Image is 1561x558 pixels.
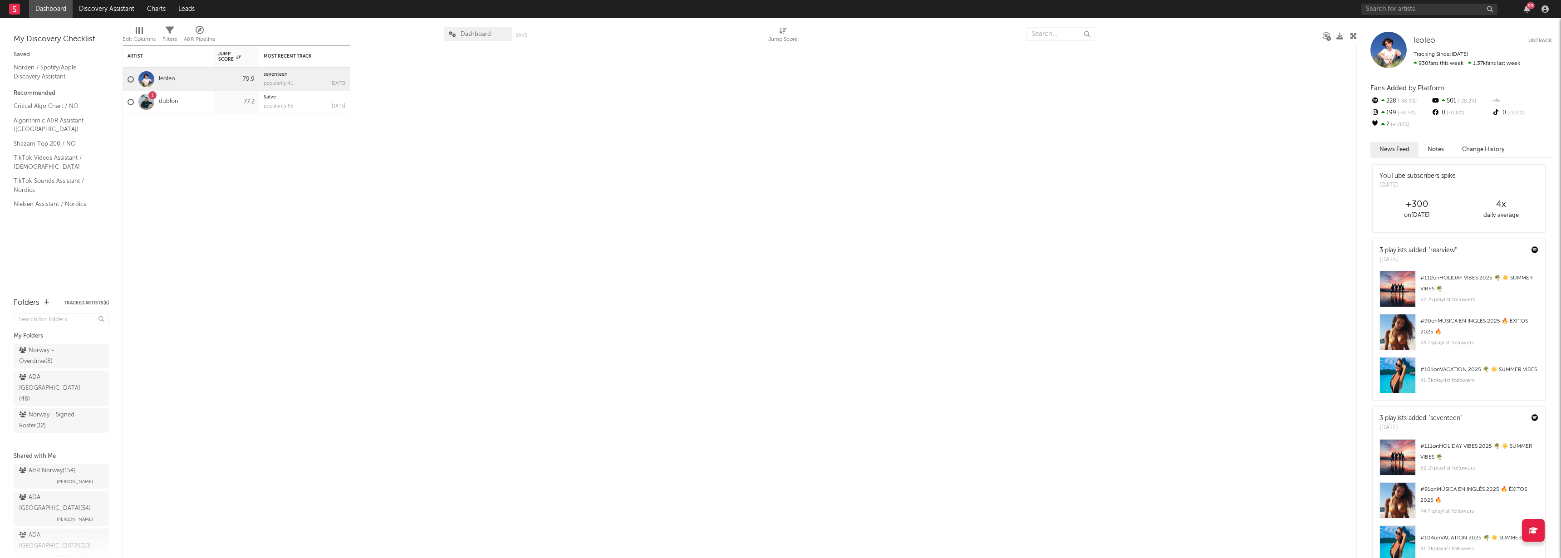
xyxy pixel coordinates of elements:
[1420,273,1538,294] div: # 112 on HOLIDAY VIBES 2025 🌴 ☀️ SUMMER VIBES 🌴
[14,451,109,462] div: Shared with Me
[19,465,76,476] div: A&R Norway ( 154 )
[1414,61,1520,66] span: 1.37k fans last week
[14,101,100,111] a: Critical Algo Chart / NO
[14,313,109,326] input: Search for folders...
[1373,314,1545,357] a: #90onMÚSICA EN INGLÈS 2025 🔥 ÈXITOS 2025 🔥74.7kplaylist followers
[1420,463,1538,474] div: 82.2k playlist followers
[1379,171,1456,181] div: YouTube subscribers spike
[264,72,288,77] a: seventeen
[1459,210,1543,221] div: daily average
[123,34,156,45] div: Edit Columns
[1414,36,1435,45] a: leoleo
[515,33,527,38] button: Save
[1370,142,1419,157] button: News Feed
[264,95,345,100] div: Salve
[14,34,109,45] div: My Discovery Checklist
[14,63,100,81] a: Norden / Spotify/Apple Discovery Assistant
[1456,99,1476,104] span: -28.2 %
[264,81,293,86] div: popularity: 41
[19,530,101,552] div: ADA [GEOGRAPHIC_DATA] ( 50 )
[159,75,175,83] a: leoleo
[330,104,345,109] div: [DATE]
[1375,199,1459,210] div: +300
[264,104,293,109] div: popularity: 55
[1379,414,1462,423] div: 3 playlists added
[14,116,100,134] a: Algorithmic A&R Assistant ([GEOGRAPHIC_DATA])
[1414,61,1463,66] span: 930 fans this week
[1373,271,1545,314] a: #112onHOLIDAY VIBES 2025 🌴 ☀️ SUMMER VIBES 🌴82.2kplaylist followers
[1431,95,1491,107] div: 501
[1459,199,1543,210] div: 4 x
[123,23,156,49] div: Edit Columns
[1389,122,1409,127] span: +100 %
[1379,246,1457,255] div: 3 playlists added
[1420,441,1538,463] div: # 111 on HOLIDAY VIBES 2025 🌴 ☀️ SUMMER VIBES 🌴
[1420,484,1538,506] div: # 91 on MÚSICA EN INGLÈS 2025 🔥 ÈXITOS 2025 🔥
[19,345,83,367] div: Norway - Overdrive ( 8 )
[1361,4,1497,15] input: Search for artists
[14,371,109,406] a: ADA [GEOGRAPHIC_DATA](48)
[1492,107,1552,119] div: 0
[1370,107,1431,119] div: 199
[1370,95,1431,107] div: 228
[14,464,109,489] a: A&R Norway(154)[PERSON_NAME]
[218,51,241,62] div: Jump Score
[1420,364,1538,375] div: # 101 on VACATION 2025 🌴 ☀️ SUMMER VIBES
[1026,27,1095,41] input: Search...
[14,88,109,99] div: Recommended
[1396,111,1416,116] span: -32.5 %
[1396,99,1417,104] span: -38.9 %
[1431,107,1491,119] div: 0
[1527,2,1535,9] div: 93
[19,410,83,431] div: Norway - Signed Roster ( 12 )
[184,23,216,49] div: A&R Pipeline
[1375,210,1459,221] div: on [DATE]
[1379,255,1457,264] div: [DATE]
[1373,439,1545,482] a: #111onHOLIDAY VIBES 2025 🌴 ☀️ SUMMER VIBES 🌴82.2kplaylist followers
[64,301,109,305] button: Tracked Artists(6)
[1524,5,1530,13] button: 93
[1420,533,1538,543] div: # 104 on VACATION 2025 🌴 ☀️ SUMMER VIBES
[14,331,109,342] div: My Folders
[1379,181,1456,190] div: [DATE]
[57,476,93,487] span: [PERSON_NAME]
[768,34,798,45] div: Jump Score
[218,97,255,108] div: 77.2
[1420,543,1538,554] div: 41.3k playlist followers
[1414,37,1435,44] span: leoleo
[1420,375,1538,386] div: 41.3k playlist followers
[159,98,178,106] a: dublon
[1420,294,1538,305] div: 82.2k playlist followers
[14,139,100,149] a: Shazam Top 200 / NO
[1445,111,1464,116] span: -100 %
[1373,482,1545,525] a: #91onMÚSICA EN INGLÈS 2025 🔥 ÈXITOS 2025 🔥74.7kplaylist followers
[1528,36,1552,45] button: Untrack
[14,176,100,195] a: TikTok Sounds Assistant / Nordics
[1506,111,1525,116] span: -100 %
[14,298,39,308] div: Folders
[14,199,100,209] a: Nielsen Assistant / Nordics
[1428,415,1462,421] a: "seventeen"
[14,344,109,368] a: Norway - Overdrive(8)
[1414,52,1468,57] span: Tracking Since: [DATE]
[1373,357,1545,400] a: #101onVACATION 2025 🌴 ☀️ SUMMER VIBES41.3kplaylist followers
[14,408,109,433] a: Norway - Signed Roster(12)
[184,34,216,45] div: A&R Pipeline
[1370,85,1444,92] span: Fans Added by Platform
[264,54,332,59] div: Most Recent Track
[768,23,798,49] div: Jump Score
[57,514,93,525] span: [PERSON_NAME]
[264,72,345,77] div: seventeen
[1420,506,1538,517] div: 74.7k playlist followers
[461,31,491,37] span: Dashboard
[1420,316,1538,338] div: # 90 on MÚSICA EN INGLÈS 2025 🔥 ÈXITOS 2025 🔥
[1420,338,1538,348] div: 74.7k playlist followers
[19,372,83,405] div: ADA [GEOGRAPHIC_DATA] ( 48 )
[1453,142,1514,157] button: Change History
[1419,142,1453,157] button: Notes
[14,153,100,171] a: TikTok Videos Assistant / [DEMOGRAPHIC_DATA]
[19,492,101,514] div: ADA [GEOGRAPHIC_DATA] ( 54 )
[14,491,109,526] a: ADA [GEOGRAPHIC_DATA](54)[PERSON_NAME]
[162,23,177,49] div: Filters
[1370,119,1431,131] div: 2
